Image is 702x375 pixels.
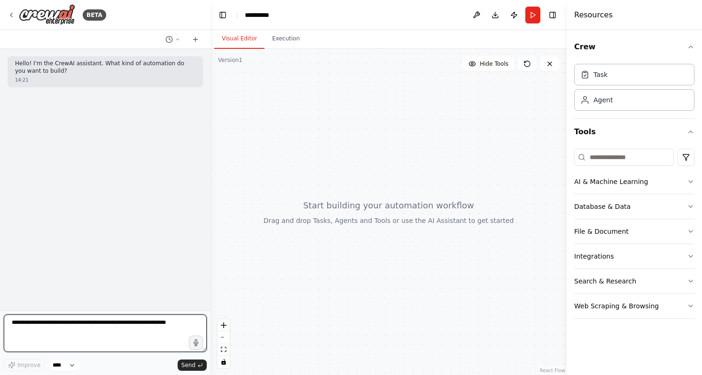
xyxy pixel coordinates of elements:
div: Agent [593,95,613,105]
button: zoom out [218,331,230,344]
nav: breadcrumb [245,10,276,20]
span: Send [181,361,195,369]
span: Hide Tools [480,60,508,68]
h4: Resources [574,9,613,21]
button: Search & Research [574,269,694,293]
button: AI & Machine Learning [574,169,694,194]
button: Hide right sidebar [546,8,559,22]
div: 14:21 [15,77,195,84]
div: Task [593,70,608,79]
img: Logo [19,4,75,25]
button: Web Scraping & Browsing [574,294,694,318]
button: Switch to previous chat [162,34,184,45]
div: BETA [83,9,106,21]
button: Send [178,360,207,371]
span: Improve [17,361,40,369]
button: Database & Data [574,194,694,219]
button: Start a new chat [188,34,203,45]
div: Version 1 [218,56,242,64]
p: Hello! I'm the CrewAI assistant. What kind of automation do you want to build? [15,60,195,75]
a: React Flow attribution [540,368,565,373]
button: Improve [4,359,45,371]
button: Execution [265,29,307,49]
button: Tools [574,119,694,145]
button: zoom in [218,319,230,331]
button: Click to speak your automation idea [189,336,203,350]
button: Visual Editor [214,29,265,49]
button: Hide left sidebar [216,8,229,22]
button: toggle interactivity [218,356,230,368]
button: fit view [218,344,230,356]
div: React Flow controls [218,319,230,368]
div: Tools [574,145,694,326]
button: Hide Tools [463,56,514,71]
button: File & Document [574,219,694,244]
div: Crew [574,60,694,118]
button: Crew [574,34,694,60]
button: Integrations [574,244,694,268]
